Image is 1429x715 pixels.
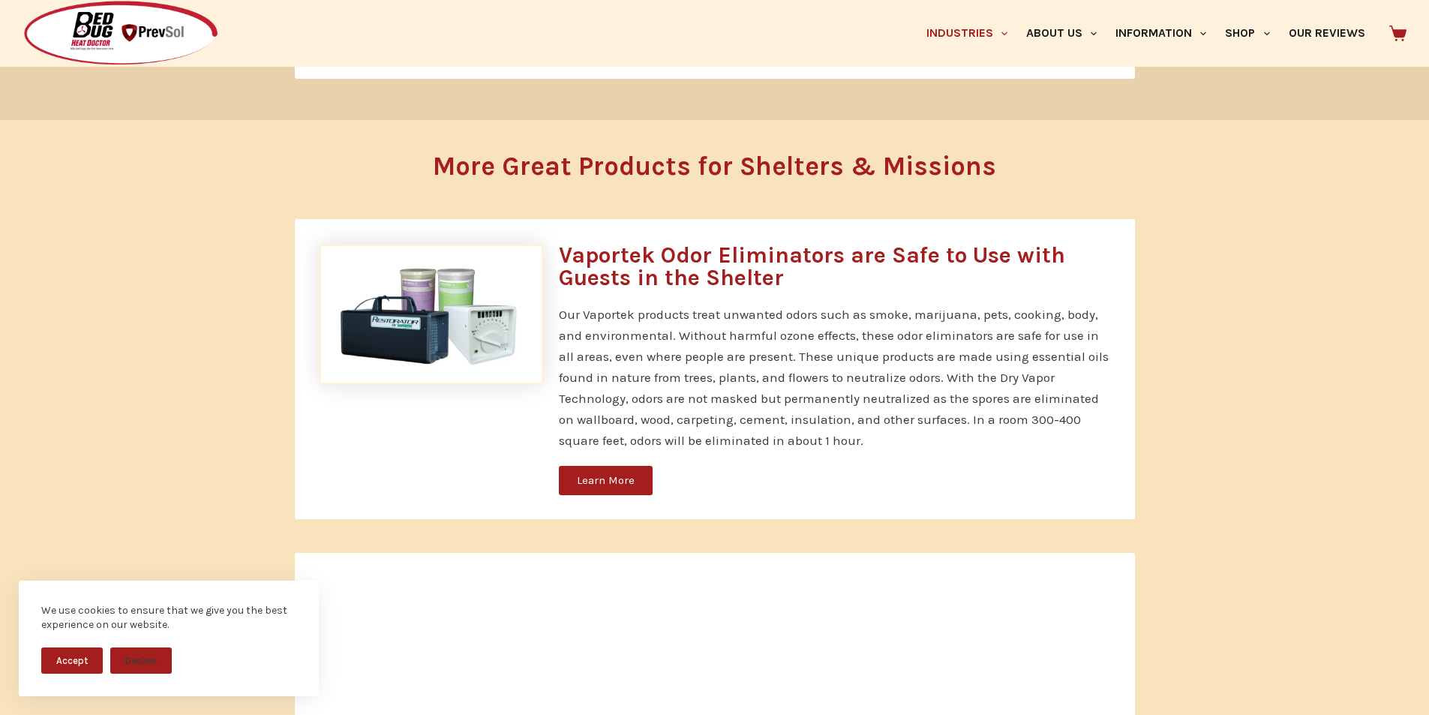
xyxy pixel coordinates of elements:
[559,466,653,495] a: Learn More
[559,304,1111,451] div: Our Vaportek products treat unwanted odors such as smoke, marijuana, pets, cooking, body, and env...
[41,647,103,674] button: Accept
[41,603,296,632] div: We use cookies to ensure that we give you the best experience on our website.
[559,244,1111,289] h3: Vaportek Odor Eliminators are Safe to Use with Guests in the Shelter
[577,475,635,486] span: Learn More
[110,647,172,674] button: Decline
[12,6,57,51] button: Open LiveChat chat widget
[320,153,1109,179] h2: More Great Products for Shelters & Missions
[319,244,544,385] img: Vaportek Odor Eliminators - Restorator, Optimum 4000, Neutral and SOS Cartridge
